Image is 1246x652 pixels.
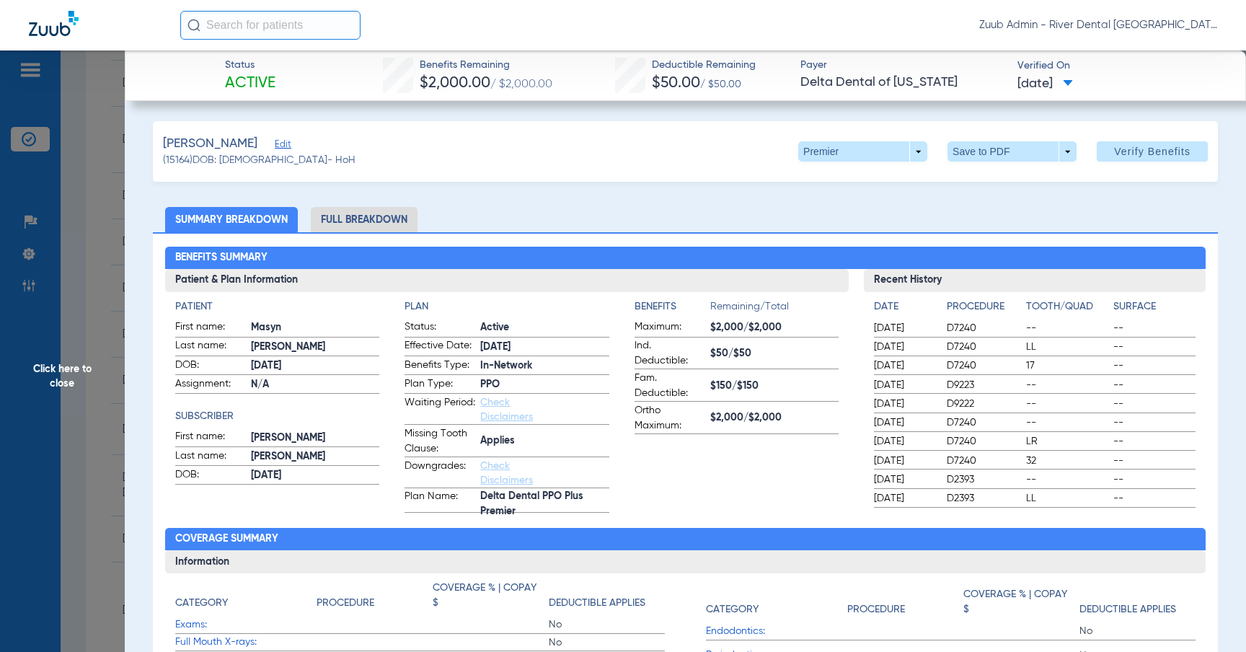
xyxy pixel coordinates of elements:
[800,74,1005,92] span: Delta Dental of [US_STATE]
[710,379,839,394] span: $150/$150
[420,76,490,91] span: $2,000.00
[947,141,1077,162] button: Save to PDF
[706,581,847,622] app-breakdown-title: Category
[549,635,665,650] span: No
[947,491,1022,506] span: D2393
[175,635,317,650] span: Full Mouth X-rays:
[874,321,934,335] span: [DATE]
[480,320,609,335] span: Active
[187,19,200,32] img: Search Icon
[1174,583,1246,652] iframe: Chat Widget
[225,58,275,73] span: Status
[1017,58,1222,74] span: Verified On
[1113,299,1196,314] h4: Surface
[947,434,1022,449] span: D7240
[175,467,246,485] span: DOB:
[180,11,361,40] input: Search for patients
[947,454,1022,468] span: D7240
[1113,378,1196,392] span: --
[311,207,417,232] li: Full Breakdown
[480,340,609,355] span: [DATE]
[1113,454,1196,468] span: --
[480,358,609,374] span: In-Network
[874,434,934,449] span: [DATE]
[433,581,541,611] h4: Coverage % | Copay $
[480,497,609,512] span: Delta Dental PPO Plus Premier
[874,415,934,430] span: [DATE]
[405,489,475,512] span: Plan Name:
[165,207,298,232] li: Summary Breakdown
[1113,340,1196,354] span: --
[947,397,1022,411] span: D9222
[1026,472,1108,487] span: --
[1079,602,1176,617] h4: Deductible Applies
[874,378,934,392] span: [DATE]
[165,247,1205,270] h2: Benefits Summary
[1113,321,1196,335] span: --
[405,426,475,457] span: Missing Tooth Clause:
[480,377,609,392] span: PPO
[433,581,549,616] app-breakdown-title: Coverage % | Copay $
[1113,358,1196,373] span: --
[1113,434,1196,449] span: --
[165,528,1205,551] h2: Coverage Summary
[1026,491,1108,506] span: LL
[947,358,1022,373] span: D7240
[1079,624,1196,638] span: No
[710,346,839,361] span: $50/$50
[251,320,379,335] span: Masyn
[700,79,741,89] span: / $50.00
[874,454,934,468] span: [DATE]
[175,596,228,611] h4: Category
[275,139,288,153] span: Edit
[874,397,934,411] span: [DATE]
[163,135,257,153] span: [PERSON_NAME]
[1113,397,1196,411] span: --
[480,397,533,422] a: Check Disclaimers
[1026,454,1108,468] span: 32
[963,587,1072,617] h4: Coverage % | Copay $
[847,602,905,617] h4: Procedure
[317,596,374,611] h4: Procedure
[635,299,710,314] h4: Benefits
[405,299,609,314] h4: Plan
[874,299,934,320] app-breakdown-title: Date
[405,320,475,337] span: Status:
[947,340,1022,354] span: D7240
[947,415,1022,430] span: D7240
[549,617,665,632] span: No
[652,58,756,73] span: Deductible Remaining
[864,269,1206,292] h3: Recent History
[251,431,379,446] span: [PERSON_NAME]
[175,581,317,616] app-breakdown-title: Category
[175,617,317,633] span: Exams:
[874,472,934,487] span: [DATE]
[251,340,379,355] span: [PERSON_NAME]
[175,409,379,424] h4: Subscriber
[225,74,275,94] span: Active
[874,491,934,506] span: [DATE]
[710,410,839,426] span: $2,000/$2,000
[1026,415,1108,430] span: --
[405,376,475,394] span: Plan Type:
[1113,299,1196,320] app-breakdown-title: Surface
[251,377,379,392] span: N/A
[1113,491,1196,506] span: --
[652,76,700,91] span: $50.00
[1079,581,1196,622] app-breakdown-title: Deductible Applies
[549,596,645,611] h4: Deductible Applies
[874,299,934,314] h4: Date
[1026,434,1108,449] span: LR
[165,269,849,292] h3: Patient & Plan Information
[1026,397,1108,411] span: --
[710,299,839,320] span: Remaining/Total
[420,58,552,73] span: Benefits Remaining
[165,550,1205,573] h3: Information
[1097,141,1208,162] button: Verify Benefits
[1114,146,1190,157] span: Verify Benefits
[874,340,934,354] span: [DATE]
[1113,472,1196,487] span: --
[251,468,379,483] span: [DATE]
[480,433,609,449] span: Applies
